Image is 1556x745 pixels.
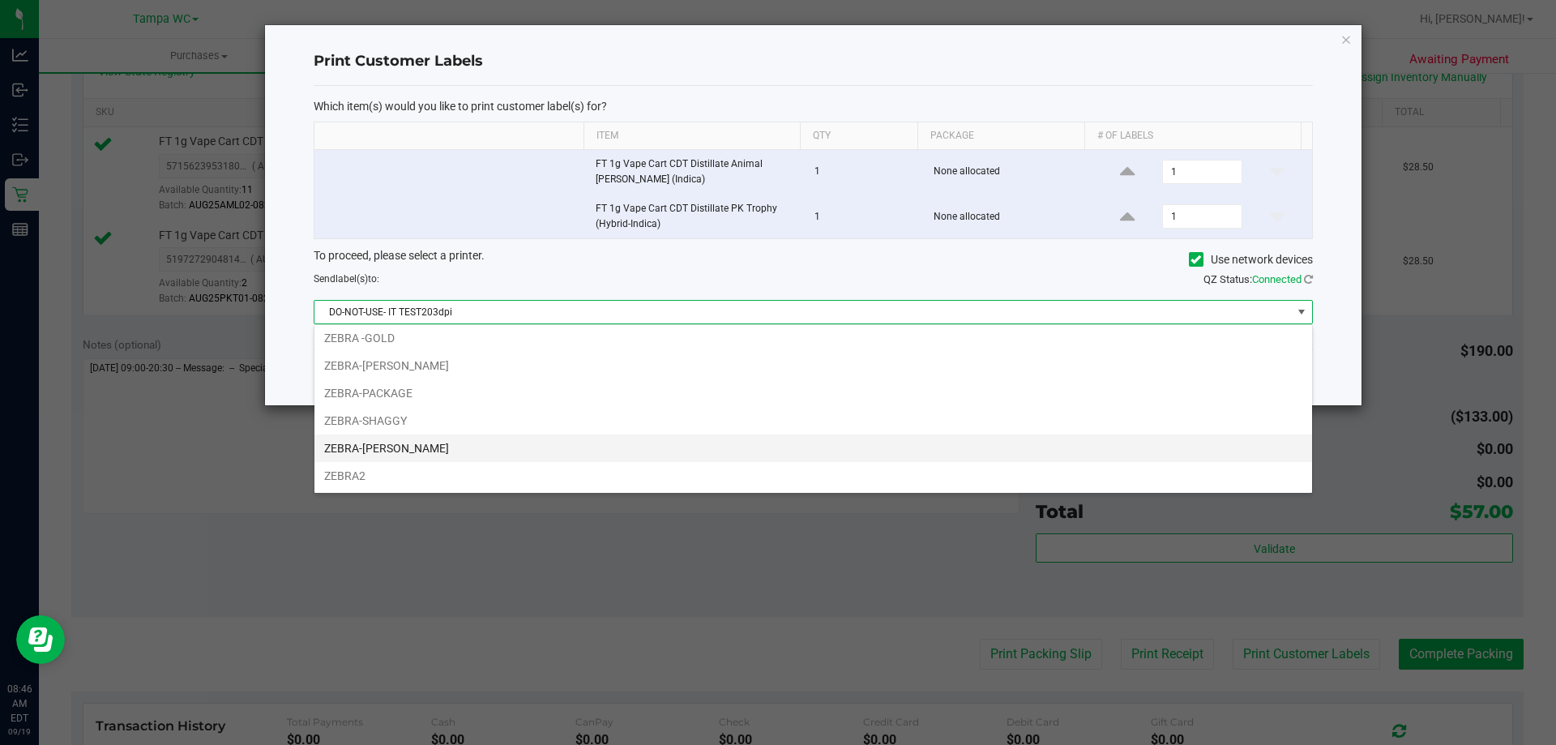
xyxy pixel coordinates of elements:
[314,301,1292,323] span: DO-NOT-USE- IT TEST203dpi
[924,150,1093,195] td: None allocated
[336,273,368,285] span: label(s)
[16,615,65,664] iframe: Resource center
[314,352,1312,379] li: ZEBRA-[PERSON_NAME]
[800,122,917,150] th: Qty
[805,195,924,238] td: 1
[1189,251,1313,268] label: Use network devices
[301,247,1325,272] div: To proceed, please select a printer.
[586,195,805,238] td: FT 1g Vape Cart CDT Distillate PK Trophy (Hybrid-Indica)
[1252,273,1302,285] span: Connected
[924,195,1093,238] td: None allocated
[1203,273,1313,285] span: QZ Status:
[314,462,1312,490] li: ZEBRA2
[805,150,924,195] td: 1
[314,379,1312,407] li: ZEBRA-PACKAGE
[314,435,1312,462] li: ZEBRA-[PERSON_NAME]
[314,407,1312,435] li: ZEBRA-SHAGGY
[314,51,1313,72] h4: Print Customer Labels
[314,99,1313,113] p: Which item(s) would you like to print customer label(s) for?
[917,122,1084,150] th: Package
[586,150,805,195] td: FT 1g Vape Cart CDT Distillate Animal [PERSON_NAME] (Indica)
[583,122,800,150] th: Item
[1084,122,1301,150] th: # of labels
[314,273,379,285] span: Send to:
[314,324,1312,352] li: ZEBRA -GOLD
